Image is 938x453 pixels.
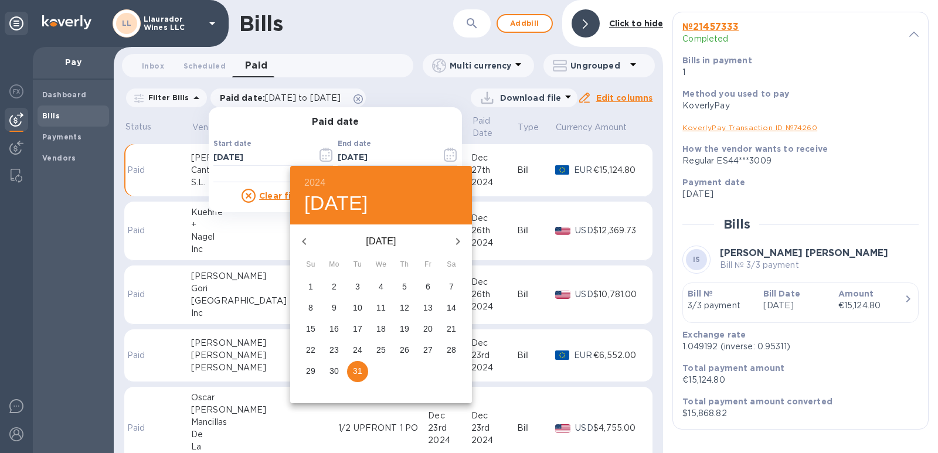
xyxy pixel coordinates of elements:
[400,302,409,314] p: 12
[300,259,321,271] span: Su
[447,302,456,314] p: 14
[441,340,462,361] button: 28
[306,344,315,356] p: 22
[300,340,321,361] button: 22
[318,234,444,248] p: [DATE]
[332,281,337,292] p: 2
[402,281,407,292] p: 5
[300,361,321,382] button: 29
[324,319,345,340] button: 16
[300,298,321,319] button: 8
[417,298,439,319] button: 13
[371,319,392,340] button: 18
[324,298,345,319] button: 9
[423,302,433,314] p: 13
[394,319,415,340] button: 19
[371,298,392,319] button: 11
[324,340,345,361] button: 23
[347,340,368,361] button: 24
[426,281,430,292] p: 6
[329,323,339,335] p: 16
[347,277,368,298] button: 3
[347,298,368,319] button: 10
[447,344,456,356] p: 28
[308,281,313,292] p: 1
[332,302,337,314] p: 9
[394,298,415,319] button: 12
[324,259,345,271] span: Mo
[329,344,339,356] p: 23
[400,323,409,335] p: 19
[423,323,433,335] p: 20
[441,298,462,319] button: 14
[394,259,415,271] span: Th
[353,302,362,314] p: 10
[355,281,360,292] p: 3
[379,281,383,292] p: 4
[376,344,386,356] p: 25
[417,259,439,271] span: Fr
[447,323,456,335] p: 21
[308,302,313,314] p: 8
[306,365,315,377] p: 29
[300,319,321,340] button: 15
[376,323,386,335] p: 18
[441,319,462,340] button: 21
[449,281,454,292] p: 7
[400,344,409,356] p: 26
[441,259,462,271] span: Sa
[353,323,362,335] p: 17
[394,340,415,361] button: 26
[324,361,345,382] button: 30
[417,277,439,298] button: 6
[441,277,462,298] button: 7
[371,259,392,271] span: We
[353,344,362,356] p: 24
[371,340,392,361] button: 25
[304,191,368,216] button: [DATE]
[347,259,368,271] span: Tu
[324,277,345,298] button: 2
[423,344,433,356] p: 27
[353,365,362,377] p: 31
[417,340,439,361] button: 27
[394,277,415,298] button: 5
[376,302,386,314] p: 11
[304,175,325,191] button: 2024
[306,323,315,335] p: 15
[347,319,368,340] button: 17
[417,319,439,340] button: 20
[347,361,368,382] button: 31
[371,277,392,298] button: 4
[329,365,339,377] p: 30
[300,277,321,298] button: 1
